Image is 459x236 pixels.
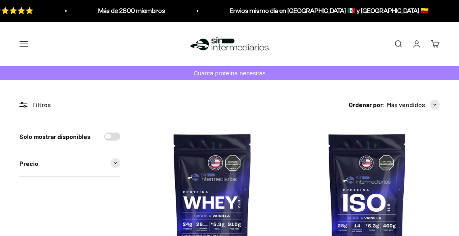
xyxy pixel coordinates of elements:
[191,68,268,78] p: Cuánta proteína necesitas
[387,99,425,110] span: Más vendidos
[19,131,90,142] label: Solo mostrar disponibles
[387,99,440,110] button: Más vendidos
[227,6,426,16] p: Envios mismo día en [GEOGRAPHIC_DATA] 🇲🇽 y [GEOGRAPHIC_DATA] 🇨🇴
[19,150,120,177] summary: Precio
[349,99,385,110] span: Ordenar por:
[19,158,38,169] span: Precio
[19,99,120,110] div: Filtros
[95,6,162,16] p: Más de 2800 miembros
